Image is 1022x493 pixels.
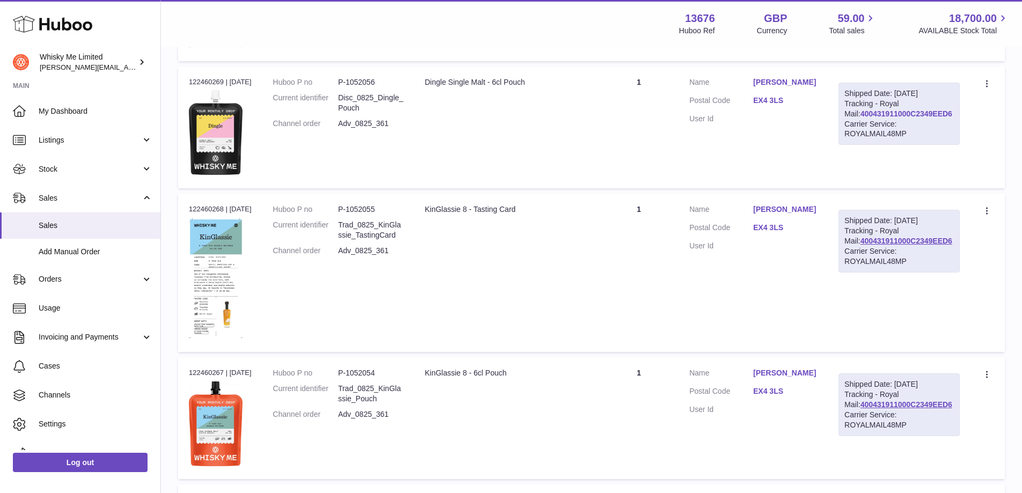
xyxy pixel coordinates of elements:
div: Tracking - Royal Mail: [839,373,960,436]
div: Whisky Me Limited [40,52,136,72]
div: Shipped Date: [DATE] [844,216,954,226]
div: KinGlassie 8 - 6cl Pouch [425,368,589,378]
div: 122460267 | [DATE] [189,368,252,378]
div: 122460268 | [DATE] [189,204,252,214]
span: Sales [39,220,152,231]
dd: Adv_0825_361 [338,119,403,129]
span: [PERSON_NAME][EMAIL_ADDRESS][DOMAIN_NAME] [40,63,215,71]
span: Sales [39,193,141,203]
dt: Name [689,77,753,90]
a: EX4 3LS [753,95,817,106]
a: 400431911000C2349EED6 [861,400,952,409]
span: 59.00 [837,11,864,26]
span: Add Manual Order [39,247,152,257]
div: KinGlassie 8 - Tasting Card [425,204,589,215]
dt: Current identifier [273,220,339,240]
dt: Postal Code [689,95,753,108]
a: EX4 3LS [753,223,817,233]
dd: Trad_0825_KinGlassie_TastingCard [338,220,403,240]
dd: P-1052055 [338,204,403,215]
dt: Postal Code [689,223,753,236]
div: Tracking - Royal Mail: [839,83,960,145]
a: 400431911000C2349EED6 [861,237,952,245]
a: 59.00 Total sales [829,11,877,36]
dt: User Id [689,404,753,415]
div: Huboo Ref [679,26,715,36]
dt: Current identifier [273,384,339,404]
div: Shipped Date: [DATE] [844,379,954,389]
td: 1 [599,357,679,479]
a: 18,700.00 AVAILABLE Stock Total [918,11,1009,36]
dd: P-1052056 [338,77,403,87]
div: Carrier Service: ROYALMAIL48MP [844,119,954,139]
a: Log out [13,453,148,472]
dt: Channel order [273,246,339,256]
dd: Disc_0825_Dingle_Pouch [338,93,403,113]
img: 1752740557.jpg [189,381,242,466]
div: Dingle Single Malt - 6cl Pouch [425,77,589,87]
dt: Postal Code [689,386,753,399]
a: 400431911000C2349EED6 [861,109,952,118]
dt: Huboo P no [273,77,339,87]
img: frances@whiskyshop.com [13,54,29,70]
dd: Adv_0825_361 [338,409,403,420]
div: 122460269 | [DATE] [189,77,252,87]
span: Usage [39,303,152,313]
span: Invoicing and Payments [39,332,141,342]
div: Shipped Date: [DATE] [844,89,954,99]
dd: P-1052054 [338,368,403,378]
dt: Huboo P no [273,204,339,215]
span: AVAILABLE Stock Total [918,26,1009,36]
div: Carrier Service: ROYALMAIL48MP [844,246,954,267]
img: 1752740623.png [189,218,242,339]
td: 1 [599,67,679,188]
dt: Name [689,368,753,381]
dt: User Id [689,241,753,251]
dd: Trad_0825_KinGlassie_Pouch [338,384,403,404]
span: Listings [39,135,141,145]
span: Orders [39,274,141,284]
dt: User Id [689,114,753,124]
span: Total sales [829,26,877,36]
dt: Channel order [273,409,339,420]
span: My Dashboard [39,106,152,116]
dt: Current identifier [273,93,339,113]
dd: Adv_0825_361 [338,246,403,256]
strong: 13676 [685,11,715,26]
img: 1752740674.jpg [189,90,242,175]
dt: Channel order [273,119,339,129]
strong: GBP [764,11,787,26]
span: Channels [39,390,152,400]
dt: Name [689,204,753,217]
td: 1 [599,194,679,352]
a: [PERSON_NAME] [753,204,817,215]
span: Cases [39,361,152,371]
a: [PERSON_NAME] [753,368,817,378]
a: EX4 3LS [753,386,817,396]
div: Currency [757,26,788,36]
div: Carrier Service: ROYALMAIL48MP [844,410,954,430]
span: Settings [39,419,152,429]
span: 18,700.00 [949,11,997,26]
span: Returns [39,448,152,458]
span: Stock [39,164,141,174]
dt: Huboo P no [273,368,339,378]
a: [PERSON_NAME] [753,77,817,87]
div: Tracking - Royal Mail: [839,210,960,272]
